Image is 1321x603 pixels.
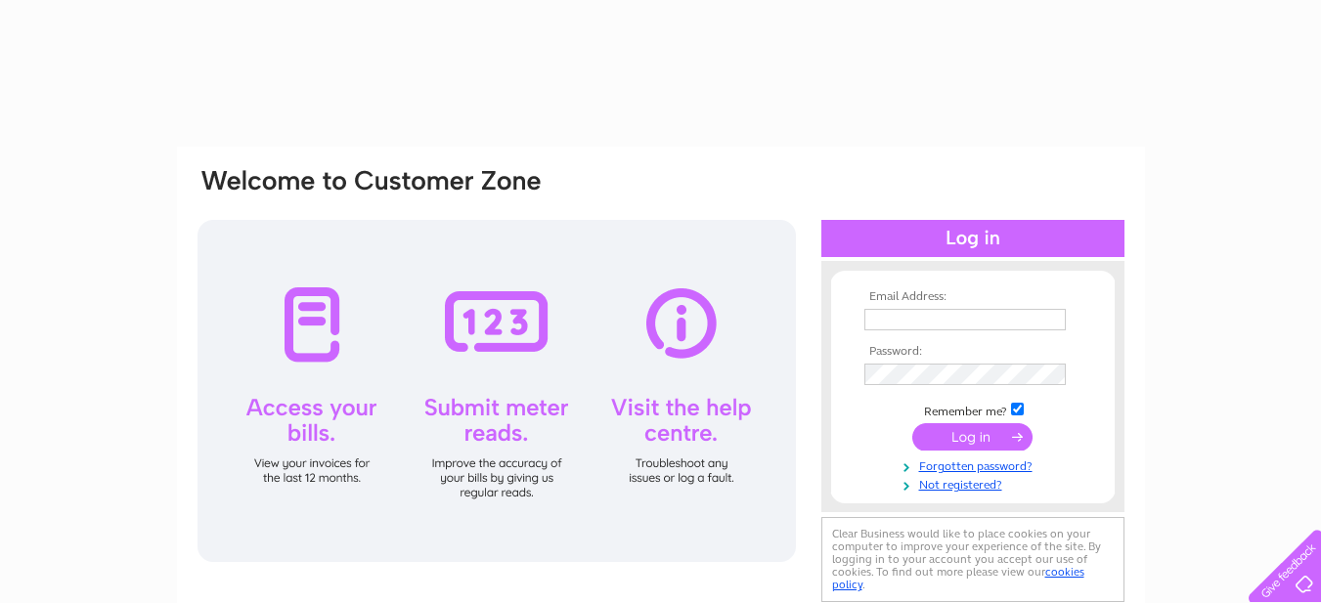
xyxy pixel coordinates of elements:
a: Forgotten password? [864,455,1086,474]
th: Password: [859,345,1086,359]
a: cookies policy [832,565,1084,591]
input: Submit [912,423,1033,451]
div: Clear Business would like to place cookies on your computer to improve your experience of the sit... [821,517,1124,602]
th: Email Address: [859,290,1086,304]
td: Remember me? [859,400,1086,419]
a: Not registered? [864,474,1086,493]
